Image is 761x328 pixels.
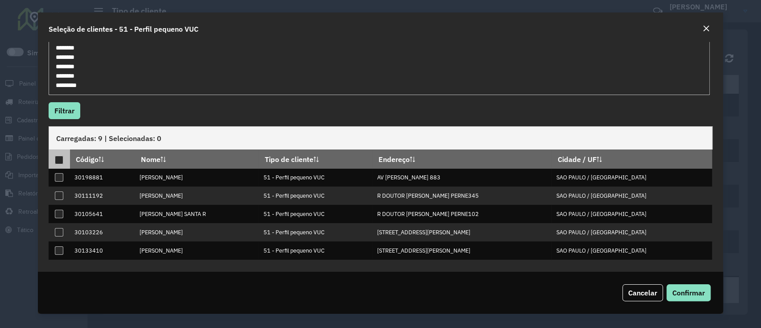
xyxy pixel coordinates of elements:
td: 30103226 [70,223,135,241]
td: 30133410 [70,241,135,260]
td: 51 - Perfil pequeno VUC [259,241,372,260]
td: SAO PAULO / [GEOGRAPHIC_DATA] [551,169,712,187]
td: 51 - Perfil pequeno VUC [259,223,372,241]
button: Filtrar [49,102,80,119]
td: 30109246 [70,260,135,278]
td: [PERSON_NAME] [135,241,259,260]
em: Fechar [703,25,710,32]
div: Carregadas: 9 | Selecionadas: 0 [49,126,712,149]
button: Cancelar [622,284,663,301]
td: 51 - Perfil pequeno VUC [259,169,372,187]
td: [STREET_ADDRESS][PERSON_NAME] [372,241,551,260]
td: [PERSON_NAME] DA SI [135,260,259,278]
td: SAO PAULO / [GEOGRAPHIC_DATA] [551,187,712,205]
td: [STREET_ADDRESS][PERSON_NAME] [372,223,551,241]
td: SAO PAULO / [GEOGRAPHIC_DATA] [551,260,712,278]
button: Close [700,23,712,35]
th: Tipo de cliente [259,149,372,168]
th: Nome [135,149,259,168]
button: Confirmar [666,284,711,301]
td: 30111192 [70,187,135,205]
span: Cancelar [628,288,657,297]
h4: Seleção de clientes - 51 - Perfil pequeno VUC [49,24,198,34]
td: [STREET_ADDRESS][PERSON_NAME] [372,260,551,278]
td: SAO PAULO / [GEOGRAPHIC_DATA] [551,241,712,260]
span: Confirmar [672,288,705,297]
td: 51 - Perfil pequeno VUC [259,187,372,205]
th: Cidade / UF [551,149,712,168]
td: 30105641 [70,205,135,223]
td: AV [PERSON_NAME] 883 [372,169,551,187]
td: 51 - Perfil pequeno VUC [259,205,372,223]
td: 51 - Perfil pequeno VUC [259,260,372,278]
td: SAO PAULO / [GEOGRAPHIC_DATA] [551,223,712,241]
td: [PERSON_NAME] SANTA R [135,205,259,223]
td: R DOUTOR [PERSON_NAME] PERNE102 [372,205,551,223]
td: R DOUTOR [PERSON_NAME] PERNE345 [372,187,551,205]
th: Endereço [372,149,551,168]
th: Código [70,149,135,168]
td: 30198881 [70,169,135,187]
td: [PERSON_NAME] [135,169,259,187]
td: SAO PAULO / [GEOGRAPHIC_DATA] [551,205,712,223]
td: [PERSON_NAME] [135,187,259,205]
td: [PERSON_NAME] [135,223,259,241]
